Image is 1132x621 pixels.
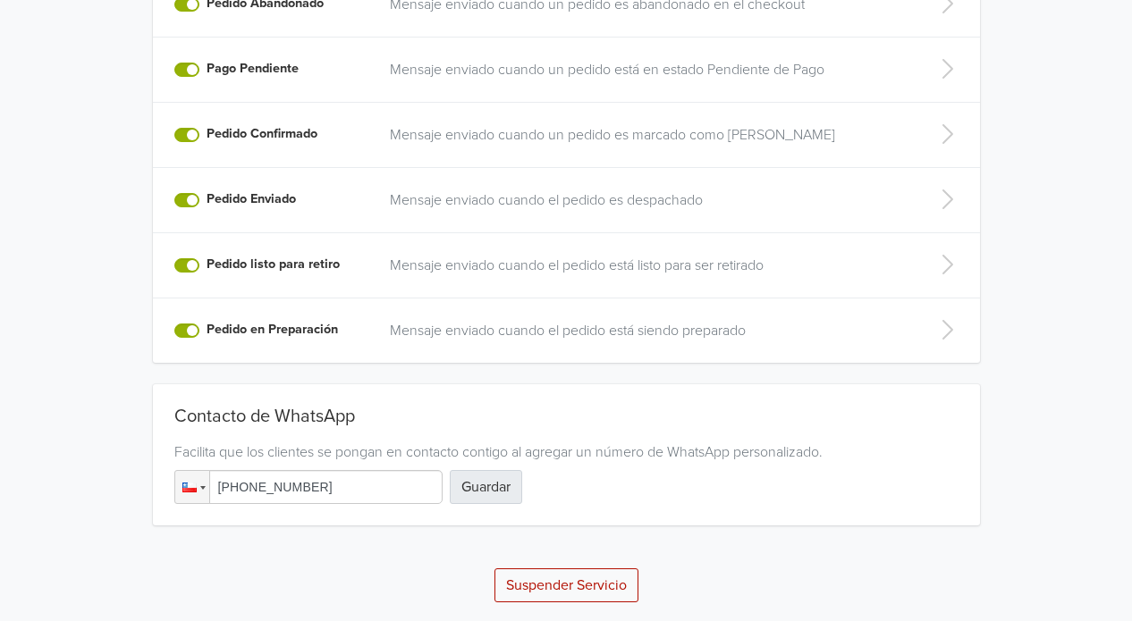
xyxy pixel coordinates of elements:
[174,406,959,434] div: Contacto de WhatsApp
[207,320,338,340] label: Pedido en Preparación
[207,255,340,274] label: Pedido listo para retiro
[207,124,317,144] label: Pedido Confirmado
[390,124,903,146] a: Mensaje enviado cuando un pedido es marcado como [PERSON_NAME]
[390,59,903,80] a: Mensaje enviado cuando un pedido está en estado Pendiente de Pago
[174,470,443,504] input: 1 (702) 123-4567
[390,189,903,211] a: Mensaje enviado cuando el pedido es despachado
[207,59,299,79] label: Pago Pendiente
[494,568,638,602] button: Suspender Servicio
[450,470,522,504] button: Guardar
[174,441,959,463] div: Facilita que los clientes se pongan en contacto contigo al agregar un número de WhatsApp personal...
[390,255,903,276] a: Mensaje enviado cuando el pedido está listo para ser retirado
[207,189,296,209] label: Pedido Enviado
[390,320,903,341] a: Mensaje enviado cuando el pedido está siendo preparado
[175,471,209,503] div: Chile: + 56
